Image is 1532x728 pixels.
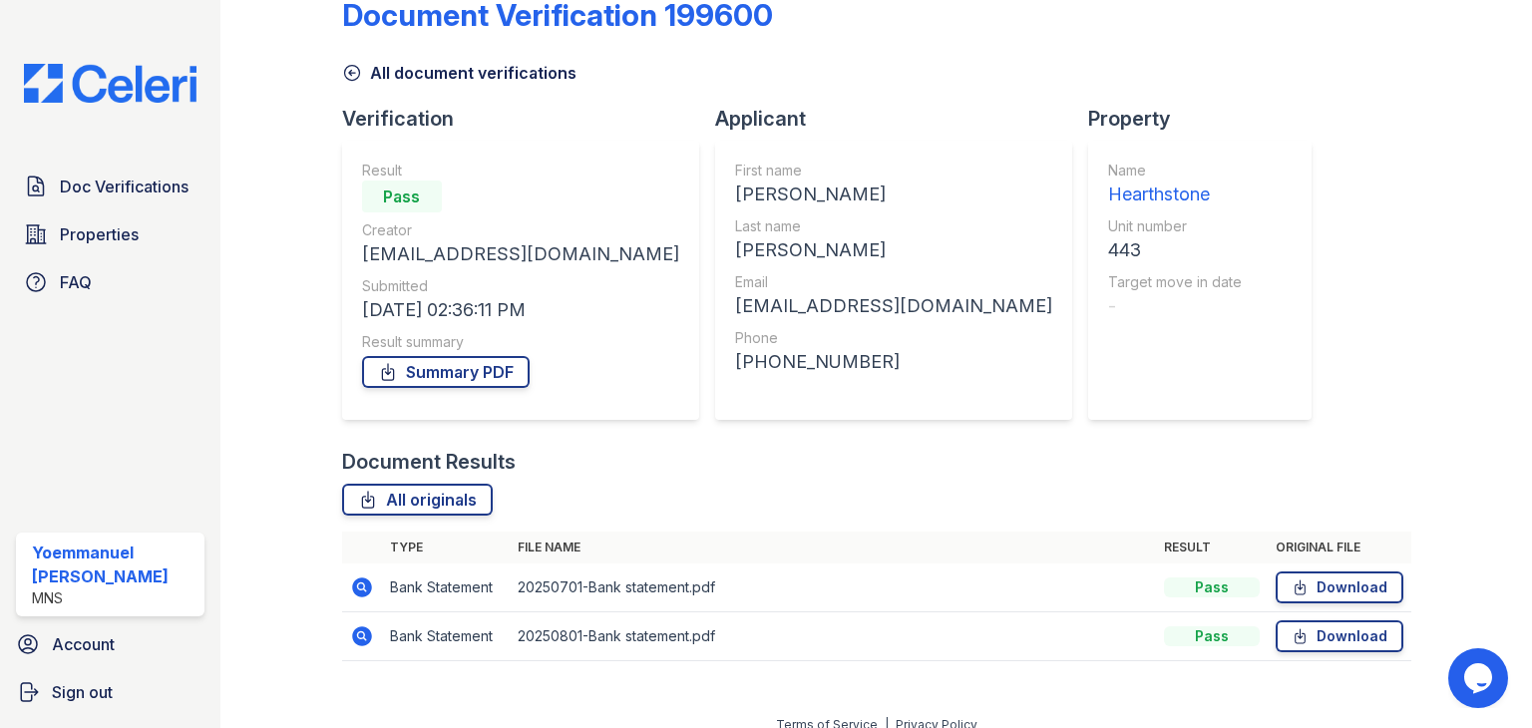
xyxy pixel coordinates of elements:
th: Result [1156,532,1268,563]
div: [EMAIL_ADDRESS][DOMAIN_NAME] [735,292,1052,320]
div: Name [1108,161,1242,181]
div: Hearthstone [1108,181,1242,208]
th: Original file [1268,532,1411,563]
div: First name [735,161,1052,181]
span: Sign out [52,680,113,704]
a: Download [1276,571,1403,603]
div: Applicant [715,105,1088,133]
th: File name [510,532,1156,563]
td: 20250801-Bank statement.pdf [510,612,1156,661]
a: All document verifications [342,61,576,85]
div: Unit number [1108,216,1242,236]
td: 20250701-Bank statement.pdf [510,563,1156,612]
div: Pass [1164,577,1260,597]
div: [PERSON_NAME] [735,236,1052,264]
div: Yoemmanuel [PERSON_NAME] [32,541,196,588]
span: Account [52,632,115,656]
div: Phone [735,328,1052,348]
div: Email [735,272,1052,292]
a: Sign out [8,672,212,712]
span: FAQ [60,270,92,294]
div: - [1108,292,1242,320]
a: Properties [16,214,204,254]
img: CE_Logo_Blue-a8612792a0a2168367f1c8372b55b34899dd931a85d93a1a3d3e32e68fde9ad4.png [8,64,212,103]
a: Summary PDF [362,356,530,388]
div: Last name [735,216,1052,236]
div: Target move in date [1108,272,1242,292]
div: Submitted [362,276,679,296]
div: Verification [342,105,715,133]
iframe: chat widget [1448,648,1512,708]
th: Type [382,532,510,563]
div: Creator [362,220,679,240]
div: [EMAIL_ADDRESS][DOMAIN_NAME] [362,240,679,268]
div: Pass [362,181,442,212]
div: [PHONE_NUMBER] [735,348,1052,376]
a: Download [1276,620,1403,652]
div: Pass [1164,626,1260,646]
a: Doc Verifications [16,167,204,206]
div: Result [362,161,679,181]
a: FAQ [16,262,204,302]
a: Account [8,624,212,664]
div: Property [1088,105,1328,133]
div: Document Results [342,448,516,476]
td: Bank Statement [382,563,510,612]
div: MNS [32,588,196,608]
td: Bank Statement [382,612,510,661]
div: 443 [1108,236,1242,264]
a: All originals [342,484,493,516]
span: Properties [60,222,139,246]
a: Name Hearthstone [1108,161,1242,208]
div: [PERSON_NAME] [735,181,1052,208]
div: Result summary [362,332,679,352]
span: Doc Verifications [60,175,189,198]
div: [DATE] 02:36:11 PM [362,296,679,324]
